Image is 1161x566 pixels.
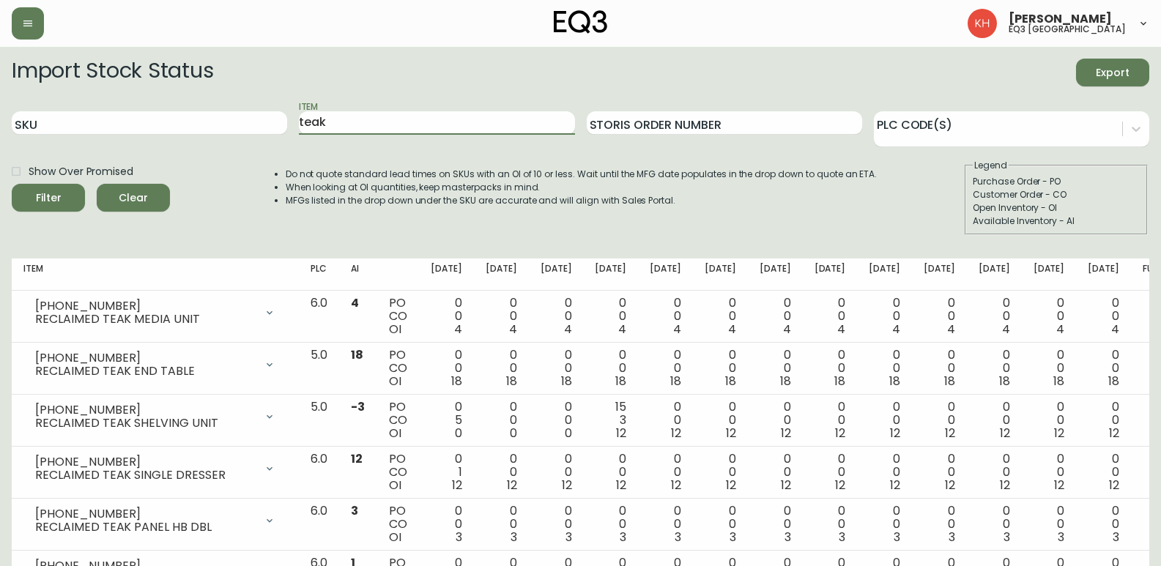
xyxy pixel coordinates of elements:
span: 12 [945,477,955,494]
div: [PHONE_NUMBER]RECLAIMED TEAK PANEL HB DBL [23,504,287,537]
div: 0 0 [869,504,900,544]
div: 0 0 [815,297,846,336]
div: 0 0 [705,349,736,388]
span: 18 [506,373,517,390]
span: OI [389,529,401,545]
div: 0 0 [924,349,955,388]
div: PO CO [389,504,407,544]
div: 0 5 [431,401,462,440]
th: [DATE] [638,258,693,291]
div: [PHONE_NUMBER] [35,403,255,417]
span: 18 [561,373,572,390]
span: 18 [999,373,1010,390]
span: OI [389,425,401,442]
div: 0 0 [541,349,572,388]
th: [DATE] [912,258,967,291]
div: 0 0 [979,504,1010,544]
div: [PHONE_NUMBER] [35,351,255,365]
div: 0 0 [869,297,900,336]
div: 0 0 [541,453,572,492]
span: 0 [510,425,517,442]
span: 12 [835,425,845,442]
span: Show Over Promised [29,164,133,179]
div: RECLAIMED TEAK MEDIA UNIT [35,313,255,326]
span: 4 [892,321,900,338]
div: 0 0 [924,504,955,544]
div: PO CO [389,401,407,440]
div: 0 0 [486,504,517,544]
div: 0 0 [705,401,736,440]
span: 18 [834,373,845,390]
th: [DATE] [967,258,1022,291]
div: 0 0 [541,297,572,336]
span: 3 [730,529,736,545]
span: 4 [1056,321,1064,338]
span: 12 [1000,477,1010,494]
div: 0 1 [431,453,462,492]
div: Open Inventory - OI [973,201,1140,215]
div: 0 0 [1088,453,1119,492]
th: AI [339,258,377,291]
div: 0 0 [979,349,1010,388]
td: 5.0 [299,343,339,395]
span: 3 [456,529,462,545]
span: 18 [889,373,900,390]
th: [DATE] [857,258,912,291]
div: PO CO [389,453,407,492]
span: 12 [1054,477,1064,494]
span: 3 [784,529,791,545]
span: OI [389,477,401,494]
div: [PHONE_NUMBER]RECLAIMED TEAK END TABLE [23,349,287,381]
h2: Import Stock Status [12,59,213,86]
span: 3 [1058,529,1064,545]
div: 0 0 [924,453,955,492]
th: PLC [299,258,339,291]
th: [DATE] [1076,258,1131,291]
span: Export [1088,64,1138,82]
span: 12 [1109,425,1119,442]
div: 0 0 [431,504,462,544]
div: 0 0 [979,453,1010,492]
span: 12 [781,477,791,494]
div: 0 0 [979,297,1010,336]
span: [PERSON_NAME] [1009,13,1112,25]
div: [PHONE_NUMBER] [35,507,255,521]
span: OI [389,373,401,390]
span: 4 [728,321,736,338]
span: OI [389,321,401,338]
span: 12 [1000,425,1010,442]
th: [DATE] [474,258,529,291]
div: 0 0 [1034,297,1065,336]
span: 3 [351,502,358,519]
span: 12 [562,477,572,494]
div: 0 0 [541,401,572,440]
div: 0 0 [650,349,681,388]
div: [PHONE_NUMBER]RECLAIMED TEAK SINGLE DRESSER [23,453,287,485]
th: [DATE] [419,258,474,291]
td: 6.0 [299,291,339,343]
div: 0 0 [869,349,900,388]
div: PO CO [389,349,407,388]
span: 12 [616,425,626,442]
div: Customer Order - CO [973,188,1140,201]
div: 0 0 [705,453,736,492]
span: 18 [1053,373,1064,390]
div: 0 0 [486,349,517,388]
span: 4 [947,321,955,338]
span: 12 [351,450,363,467]
div: 0 0 [650,401,681,440]
button: Export [1076,59,1149,86]
div: 0 0 [1034,453,1065,492]
th: [DATE] [693,258,748,291]
span: 4 [351,294,359,311]
div: PO CO [389,297,407,336]
div: 0 0 [815,349,846,388]
span: 3 [565,529,572,545]
button: Clear [97,184,170,212]
div: [PHONE_NUMBER]RECLAIMED TEAK SHELVING UNIT [23,401,287,433]
div: RECLAIMED TEAK SHELVING UNIT [35,417,255,430]
div: 0 0 [760,453,791,492]
span: 12 [890,425,900,442]
span: 12 [507,477,517,494]
span: 0 [565,425,572,442]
